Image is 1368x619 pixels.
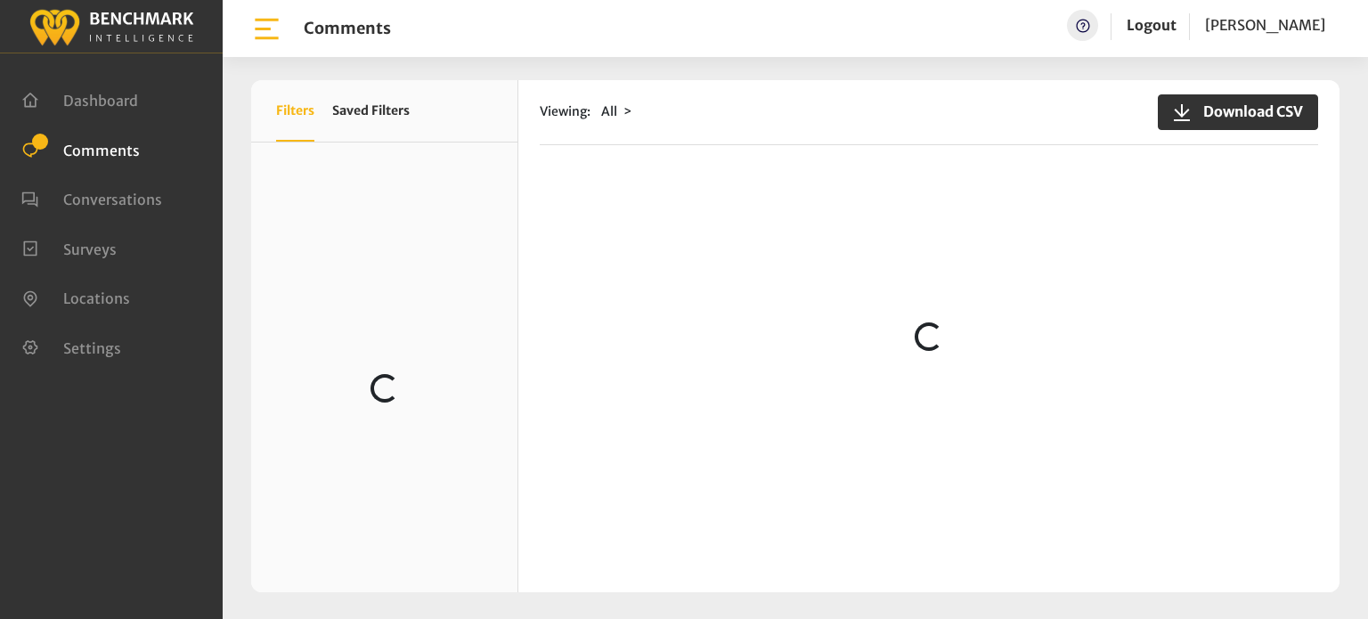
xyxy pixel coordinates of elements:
a: Logout [1127,16,1177,34]
button: Download CSV [1158,94,1318,130]
h1: Comments [304,19,391,38]
a: Settings [21,338,121,355]
span: Locations [63,289,130,307]
span: Conversations [63,191,162,208]
button: Saved Filters [332,80,410,142]
span: Download CSV [1193,101,1303,122]
span: [PERSON_NAME] [1205,16,1325,34]
a: [PERSON_NAME] [1205,10,1325,41]
span: Settings [63,338,121,356]
a: Conversations [21,189,162,207]
a: Comments [21,140,140,158]
span: All [601,103,617,119]
span: Viewing: [540,102,590,121]
a: Surveys [21,239,117,257]
img: benchmark [28,4,194,48]
span: Dashboard [63,92,138,110]
span: Comments [63,141,140,159]
button: Filters [276,80,314,142]
span: Surveys [63,240,117,257]
img: bar [251,13,282,45]
a: Logout [1127,10,1177,41]
a: Locations [21,288,130,305]
a: Dashboard [21,90,138,108]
